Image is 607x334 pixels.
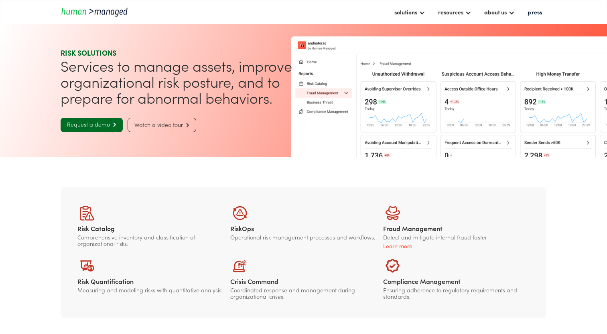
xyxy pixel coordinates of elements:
[61,48,300,58] div: RISK SOLUTIONS
[61,118,123,132] a: Request a demo
[230,277,377,285] div: Crisis Command
[480,5,519,19] div: about us
[61,58,300,106] h1: Services to manage assets, improve organizational risk posture, and to prepare for abnormal behav...
[230,234,377,240] div: Operational risk management processes and workflows.
[383,287,530,300] div: Ensuring adherence to regulatory requirements and standards.
[230,224,377,232] div: RiskOps
[61,6,133,17] a: home
[383,242,530,250] a: Learn more
[77,277,224,285] div: Risk Quantification
[484,7,507,17] div: about us
[438,7,463,17] div: resources
[183,123,189,128] span: 
[110,122,116,127] span: 
[383,234,530,240] div: Detect and mitigate internal fraud faster
[394,7,417,17] div: solutions
[230,287,377,300] div: Coordinated response and management during organizational crises.
[128,118,196,132] a: Watch a video tour
[77,287,224,293] div: Measuring and modeling risks with quantitative analysis.
[524,5,546,19] a: press
[77,224,224,232] div: Risk Catalog
[77,234,224,247] div: Comprehensive inventory and classification of organizational risks.
[434,5,475,19] div: resources
[390,5,429,19] div: solutions
[383,277,530,285] div: Compliance Management
[383,224,530,232] div: Fraud Management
